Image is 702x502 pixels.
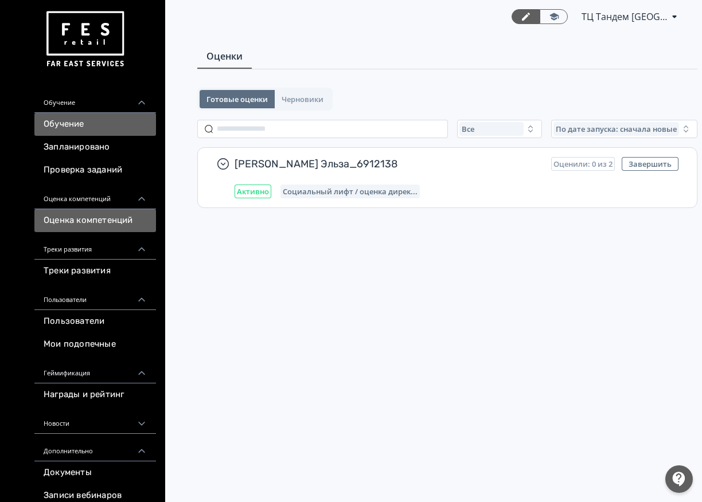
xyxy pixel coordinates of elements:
[34,85,156,113] div: Обучение
[540,9,568,24] a: Переключиться в режим ученика
[553,159,613,168] span: Оценили: 0 из 2
[34,136,156,159] a: Запланировано
[34,232,156,260] div: Треки развития
[34,182,156,209] div: Оценка компетенций
[622,157,678,171] button: Завершить
[34,283,156,310] div: Пользователи
[34,260,156,283] a: Треки развития
[206,95,268,104] span: Готовые оценки
[283,187,418,196] span: Социальный лифт / оценка директора магазина
[237,187,269,196] span: Активно
[34,310,156,333] a: Пользователи
[34,209,156,232] a: Оценка компетенций
[235,157,542,171] span: [PERSON_NAME] Эльза_6912138
[34,356,156,383] div: Геймификация
[457,120,542,138] button: Все
[34,461,156,484] a: Документы
[34,383,156,406] a: Награды и рейтинг
[34,406,156,434] div: Новости
[44,7,126,72] img: https://files.teachbase.ru/system/account/57463/logo/medium-936fc5084dd2c598f50a98b9cbe0469a.png
[582,10,668,23] span: ТЦ Тандем Казань RE 6912138
[34,159,156,182] a: Проверка заданий
[34,333,156,356] a: Мои подопечные
[551,120,697,138] button: По дате запуска: сначала новые
[200,90,275,108] button: Готовые оценки
[34,113,156,136] a: Обучение
[206,49,243,63] span: Оценки
[556,124,677,134] span: По дате запуска: сначала новые
[282,95,323,104] span: Черновики
[34,434,156,461] div: Дополнительно
[462,124,474,134] span: Все
[275,90,330,108] button: Черновики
